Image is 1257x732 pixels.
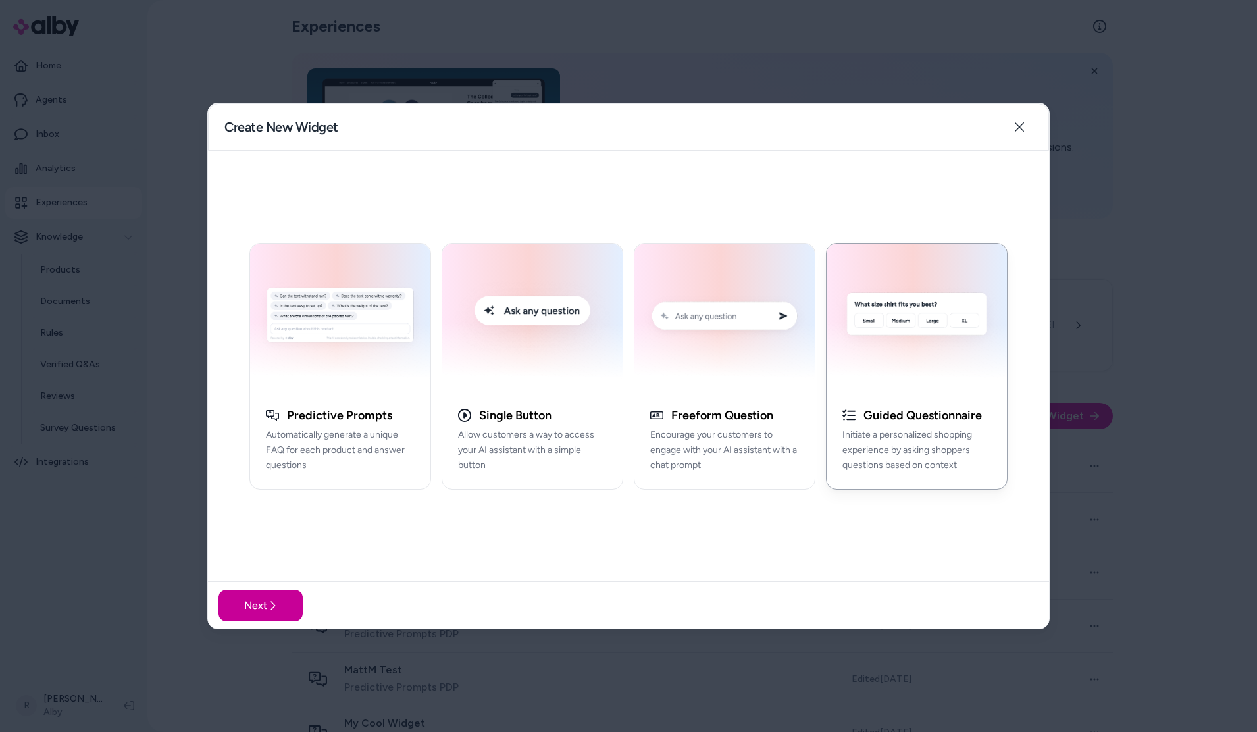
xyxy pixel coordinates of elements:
img: Generative Q&A Example [258,251,423,384]
p: Encourage your customers to engage with your AI assistant with a chat prompt [650,428,799,473]
p: Allow customers a way to access your AI assistant with a simple button [458,428,607,473]
p: Initiate a personalized shopping experience by asking shoppers questions based on context [842,428,991,473]
button: Single Button Embed ExampleSingle ButtonAllow customers a way to access your AI assistant with a ... [442,243,623,490]
h3: Freeform Question [671,408,773,423]
button: Conversation Prompt ExampleFreeform QuestionEncourage your customers to engage with your AI assis... [634,243,815,490]
h2: Create New Widget [224,118,338,136]
p: Automatically generate a unique FAQ for each product and answer questions [266,428,415,473]
img: Conversation Prompt Example [642,251,807,384]
h3: Predictive Prompts [287,408,392,423]
button: Next [218,590,303,621]
h3: Guided Questionnaire [863,408,982,423]
h3: Single Button [479,408,552,423]
button: AI Initial Question ExampleGuided QuestionnaireInitiate a personalized shopping experience by ask... [826,243,1008,490]
img: Single Button Embed Example [450,251,615,384]
button: Generative Q&A ExamplePredictive PromptsAutomatically generate a unique FAQ for each product and ... [249,243,431,490]
img: AI Initial Question Example [834,251,999,384]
